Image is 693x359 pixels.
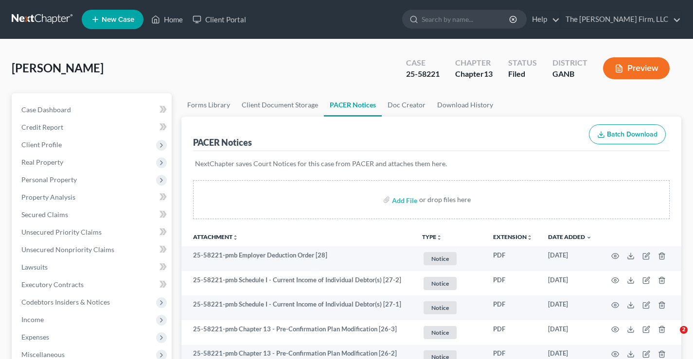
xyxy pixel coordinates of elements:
span: Personal Property [21,175,77,184]
div: Chapter [455,68,493,80]
a: Help [527,11,560,28]
a: Executory Contracts [14,276,172,293]
div: Status [508,57,537,68]
span: Secured Claims [21,210,68,219]
span: Real Property [21,158,63,166]
td: 25-58221-pmb Employer Deduction Order [28] [181,246,414,271]
td: PDF [485,320,540,345]
a: Notice [422,325,478,341]
a: Client Portal [188,11,251,28]
span: Miscellaneous [21,350,65,359]
td: 25-58221-pmb Schedule I - Current Income of Individual Debtor(s) [27-1] [181,295,414,320]
a: Notice [422,300,478,316]
div: GANB [552,68,587,80]
span: Notice [424,252,457,265]
td: PDF [485,246,540,271]
a: Home [146,11,188,28]
a: Credit Report [14,119,172,136]
a: The [PERSON_NAME] Firm, LLC [561,11,681,28]
td: [DATE] [540,295,600,320]
td: PDF [485,295,540,320]
a: Notice [422,275,478,291]
span: Income [21,315,44,324]
span: Lawsuits [21,263,48,271]
span: Unsecured Nonpriority Claims [21,245,114,254]
span: Credit Report [21,123,63,131]
button: TYPEunfold_more [422,234,442,240]
a: Case Dashboard [14,101,172,119]
td: 25-58221-pmb Chapter 13 - Pre-Confirmation Plan Modification [26-3] [181,320,414,345]
span: Expenses [21,333,49,341]
button: Preview [603,57,670,79]
span: Client Profile [21,140,62,149]
div: 25-58221 [406,68,440,80]
a: Forms Library [181,93,236,117]
td: 25-58221-pmb Schedule I - Current Income of Individual Debtor(s) [27-2] [181,271,414,296]
a: Notice [422,251,478,267]
span: Notice [424,301,457,314]
i: expand_more [586,235,592,240]
span: Unsecured Priority Claims [21,228,102,236]
div: Chapter [455,57,493,68]
div: PACER Notices [193,137,252,148]
a: Attachmentunfold_more [193,233,238,240]
a: Client Document Storage [236,93,324,117]
span: Batch Download [607,130,657,138]
span: 2 [680,326,688,334]
a: Doc Creator [382,93,431,117]
span: Property Analysis [21,193,75,201]
i: unfold_more [436,235,442,240]
a: Extensionunfold_more [493,233,533,240]
span: Executory Contracts [21,280,84,289]
td: [DATE] [540,271,600,296]
a: PACER Notices [324,93,382,117]
div: Case [406,57,440,68]
input: Search by name... [422,10,511,28]
span: [PERSON_NAME] [12,61,104,75]
td: [DATE] [540,246,600,271]
a: Lawsuits [14,258,172,276]
td: [DATE] [540,320,600,345]
button: Batch Download [589,124,666,145]
span: Case Dashboard [21,105,71,114]
a: Date Added expand_more [548,233,592,240]
a: Download History [431,93,499,117]
span: 13 [484,69,493,78]
p: NextChapter saves Court Notices for this case from PACER and attaches them here. [195,159,668,169]
span: Notice [424,277,457,290]
div: or drop files here [419,195,471,205]
span: Codebtors Insiders & Notices [21,298,110,306]
span: New Case [102,16,134,23]
i: unfold_more [527,235,533,240]
div: District [552,57,587,68]
iframe: Intercom live chat [660,326,683,349]
a: Unsecured Nonpriority Claims [14,241,172,258]
a: Secured Claims [14,206,172,223]
i: unfold_more [232,235,238,240]
a: Property Analysis [14,188,172,206]
div: Filed [508,68,537,80]
td: PDF [485,271,540,296]
span: Notice [424,326,457,339]
a: Unsecured Priority Claims [14,223,172,241]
